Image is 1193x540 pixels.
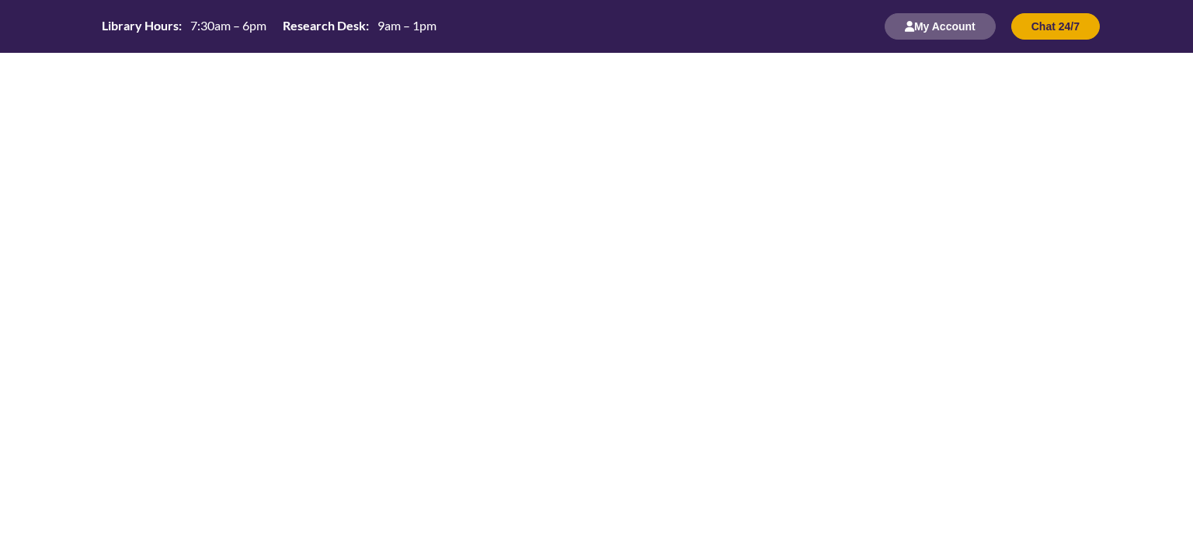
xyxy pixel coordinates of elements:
[885,13,996,40] button: My Account
[1011,19,1100,33] a: Chat 24/7
[277,17,371,34] th: Research Desk:
[190,18,266,33] span: 7:30am – 6pm
[885,19,996,33] a: My Account
[96,17,184,34] th: Library Hours:
[377,18,437,33] span: 9am – 1pm
[96,17,443,34] table: Hours Today
[1011,13,1100,40] button: Chat 24/7
[96,17,443,36] a: Hours Today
